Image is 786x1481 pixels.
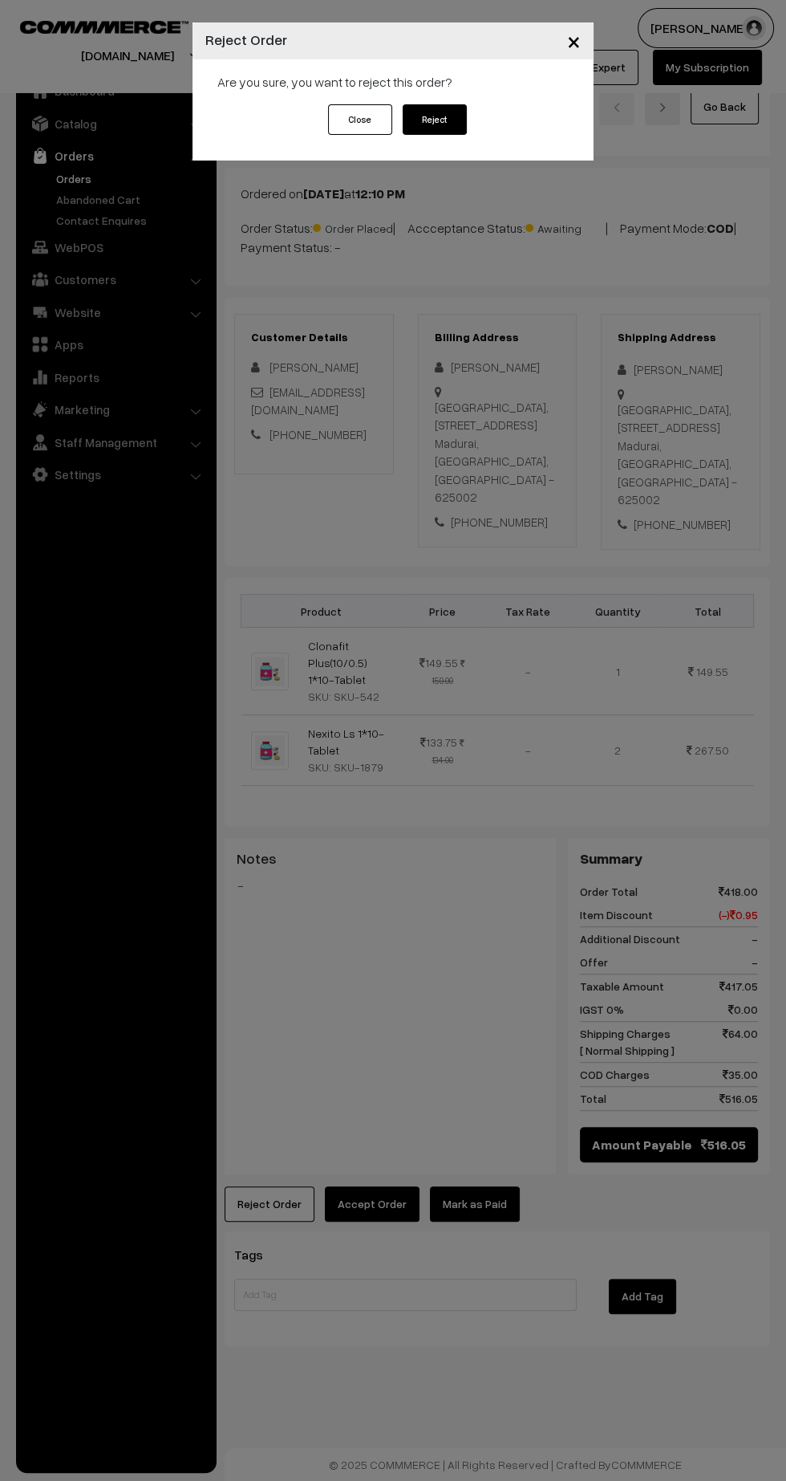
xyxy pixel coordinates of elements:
button: Close [554,16,594,66]
div: Are you sure, you want to reject this order? [205,72,581,92]
h4: Reject Order [205,29,287,51]
span: × [567,26,581,55]
button: Reject [403,104,467,135]
button: Close [328,104,392,135]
